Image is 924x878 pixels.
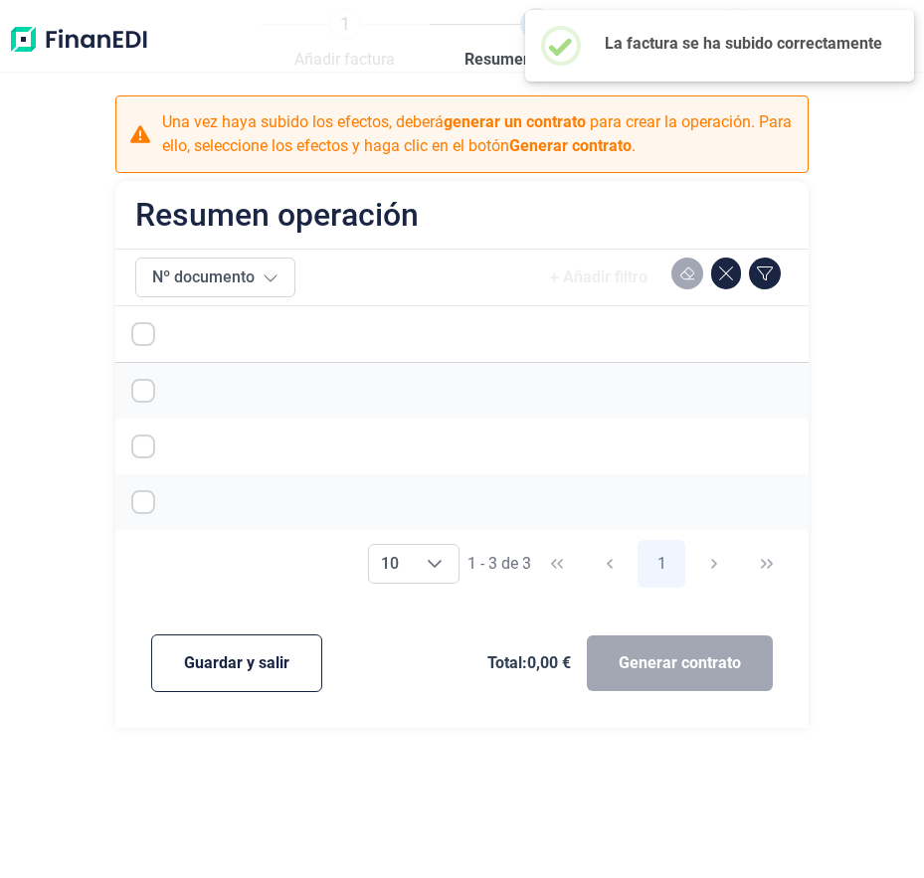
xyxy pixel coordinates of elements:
div: Row Selected null [131,435,155,458]
button: Nº documento [135,258,295,297]
button: Previous Page [586,540,634,588]
h2: Resumen operación [135,201,419,229]
button: Next Page [690,540,738,588]
img: Logo de aplicación [8,8,149,72]
b: generar un contrato [444,112,586,131]
span: 2 [520,8,552,40]
a: 2Resumen operación [464,8,608,72]
span: 10 [369,545,411,583]
button: Guardar y salir [151,634,322,692]
p: Una vez haya subido los efectos, deberá para crear la operación. Para ello, seleccione los efecto... [162,110,796,158]
span: Resumen operación [464,48,608,72]
div: Row Selected null [131,490,155,514]
button: First Page [533,540,581,588]
h2: La factura se ha subido correctamente [605,34,882,53]
span: Guardar y salir [184,651,289,675]
div: All items unselected [131,322,155,346]
div: Choose [411,545,459,583]
div: Row Selected null [131,379,155,403]
b: Generar contrato [509,136,632,155]
button: Page 1 [638,540,685,588]
span: Total: 0,00 € [487,651,571,675]
button: Last Page [743,540,791,588]
span: 1 - 3 de 3 [467,556,531,572]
